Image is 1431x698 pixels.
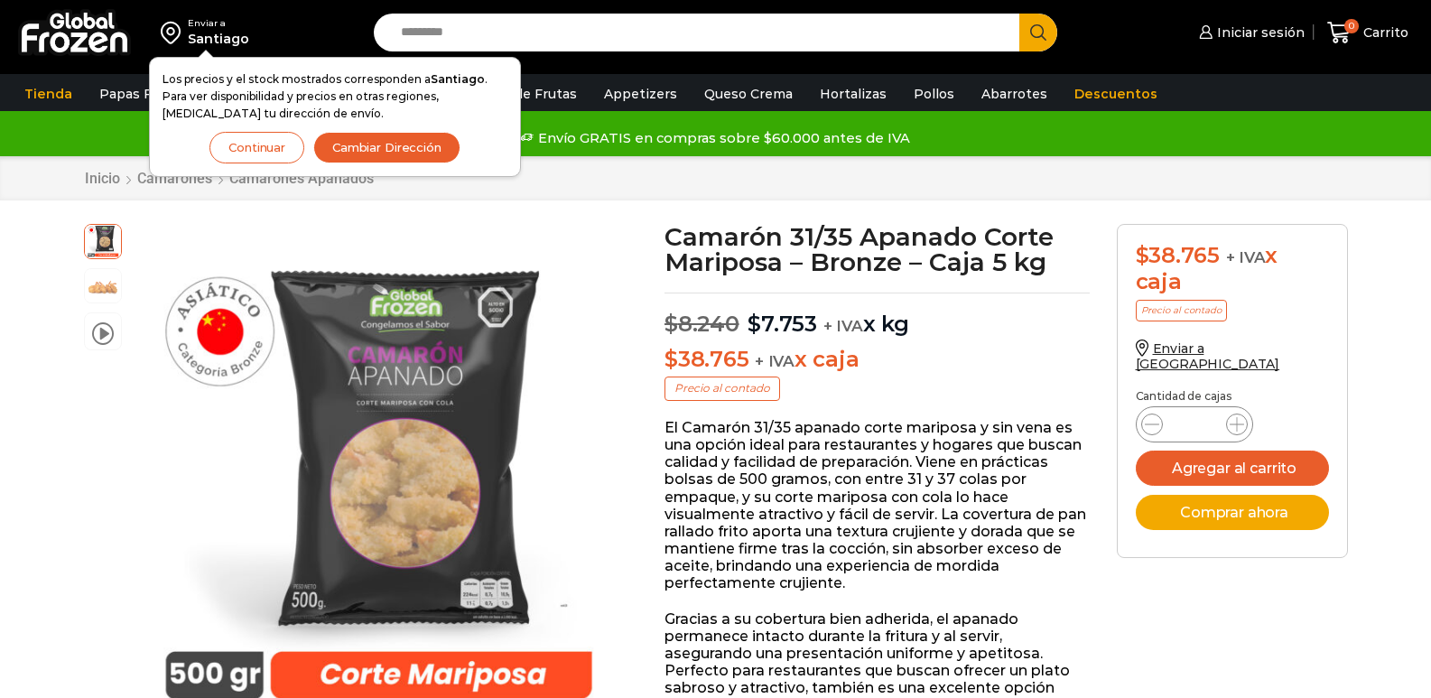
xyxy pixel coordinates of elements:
button: Continuar [209,132,304,163]
a: Queso Crema [695,77,802,111]
a: Appetizers [595,77,686,111]
a: Iniciar sesión [1194,14,1305,51]
a: Camarones [136,170,213,187]
span: Carrito [1359,23,1408,42]
p: Cantidad de cajas [1136,390,1329,403]
a: Enviar a [GEOGRAPHIC_DATA] [1136,340,1280,372]
span: + IVA [823,317,863,335]
button: Agregar al carrito [1136,451,1329,486]
button: Search button [1019,14,1057,51]
span: $ [748,311,761,337]
a: Abarrotes [972,77,1056,111]
span: $ [664,346,678,372]
span: + IVA [755,352,794,370]
span: Iniciar sesión [1213,23,1305,42]
p: Los precios y el stock mostrados corresponden a . Para ver disponibilidad y precios en otras regi... [163,70,507,123]
bdi: 38.765 [1136,242,1220,268]
a: Pollos [905,77,963,111]
strong: Santiago [431,72,485,86]
a: Inicio [84,170,121,187]
div: Enviar a [188,17,249,30]
a: Camarones Apanados [228,170,375,187]
a: Pulpa de Frutas [464,77,586,111]
img: address-field-icon.svg [161,17,188,48]
span: + IVA [1226,248,1266,266]
span: camaron-apanado [85,269,121,305]
button: Comprar ahora [1136,495,1329,530]
bdi: 7.753 [748,311,817,337]
p: El Camarón 31/35 apanado corte mariposa y sin vena es una opción ideal para restaurantes y hogare... [664,419,1090,592]
p: Precio al contado [1136,300,1227,321]
span: apanados [85,222,121,258]
button: Cambiar Dirección [313,132,460,163]
a: Tienda [15,77,81,111]
div: Santiago [188,30,249,48]
h1: Camarón 31/35 Apanado Corte Mariposa – Bronze – Caja 5 kg [664,224,1090,275]
a: Descuentos [1065,77,1166,111]
span: 0 [1344,19,1359,33]
span: $ [664,311,678,337]
input: Product quantity [1177,412,1212,437]
bdi: 8.240 [664,311,739,337]
a: 0 Carrito [1323,12,1413,54]
bdi: 38.765 [664,346,748,372]
p: Precio al contado [664,377,780,400]
span: $ [1136,242,1149,268]
nav: Breadcrumb [84,170,375,187]
a: Hortalizas [811,77,896,111]
p: x caja [664,347,1090,373]
p: x kg [664,293,1090,338]
div: x caja [1136,243,1329,295]
a: Papas Fritas [90,77,190,111]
